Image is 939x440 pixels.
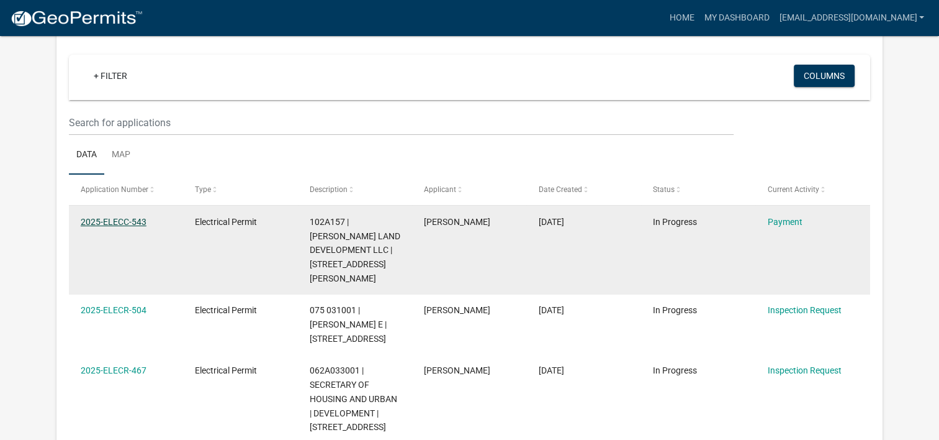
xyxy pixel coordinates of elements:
a: + Filter [84,65,137,87]
button: Columns [794,65,855,87]
span: Current Activity [767,185,819,194]
span: 08/20/2025 [539,365,564,375]
span: In Progress [653,305,697,315]
datatable-header-cell: Date Created [526,175,640,204]
span: Electrical Permit [195,365,257,375]
a: Data [69,135,104,175]
a: 2025-ELECR-504 [81,305,146,315]
a: 2025-ELECR-467 [81,365,146,375]
a: Inspection Request [767,365,841,375]
span: 075 031001 | DENHAM DONNA E | 436 GREENSBORO RD [310,305,387,344]
a: Payment [767,217,802,227]
span: Lu Collis [424,365,490,375]
input: Search for applications [69,110,734,135]
a: 2025-ELECC-543 [81,217,146,227]
span: Lu Collis [424,217,490,227]
span: Date Created [539,185,582,194]
datatable-header-cell: Application Number [69,175,183,204]
datatable-header-cell: Status [641,175,755,204]
span: Lu Collis [424,305,490,315]
a: Map [104,135,138,175]
datatable-header-cell: Description [298,175,412,204]
a: My Dashboard [699,6,774,30]
span: 09/09/2025 [539,305,564,315]
span: 062A033001 | SECRETARY OF HOUSING AND URBAN | DEVELOPMENT | 667 Greensboro Rd [310,365,397,432]
span: In Progress [653,365,697,375]
a: Inspection Request [767,305,841,315]
datatable-header-cell: Applicant [412,175,526,204]
span: Description [310,185,348,194]
span: Status [653,185,675,194]
span: Type [195,185,211,194]
span: 09/22/2025 [539,217,564,227]
a: Home [664,6,699,30]
a: [EMAIL_ADDRESS][DOMAIN_NAME] [774,6,929,30]
span: 102A157 | PUTNAM LAND DEVELOPMENT LLC | 170 SAMMONS PKWY [310,217,400,283]
span: Applicant [424,185,456,194]
datatable-header-cell: Type [183,175,297,204]
span: In Progress [653,217,697,227]
span: Electrical Permit [195,217,257,227]
span: Application Number [81,185,148,194]
span: Electrical Permit [195,305,257,315]
datatable-header-cell: Current Activity [755,175,869,204]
